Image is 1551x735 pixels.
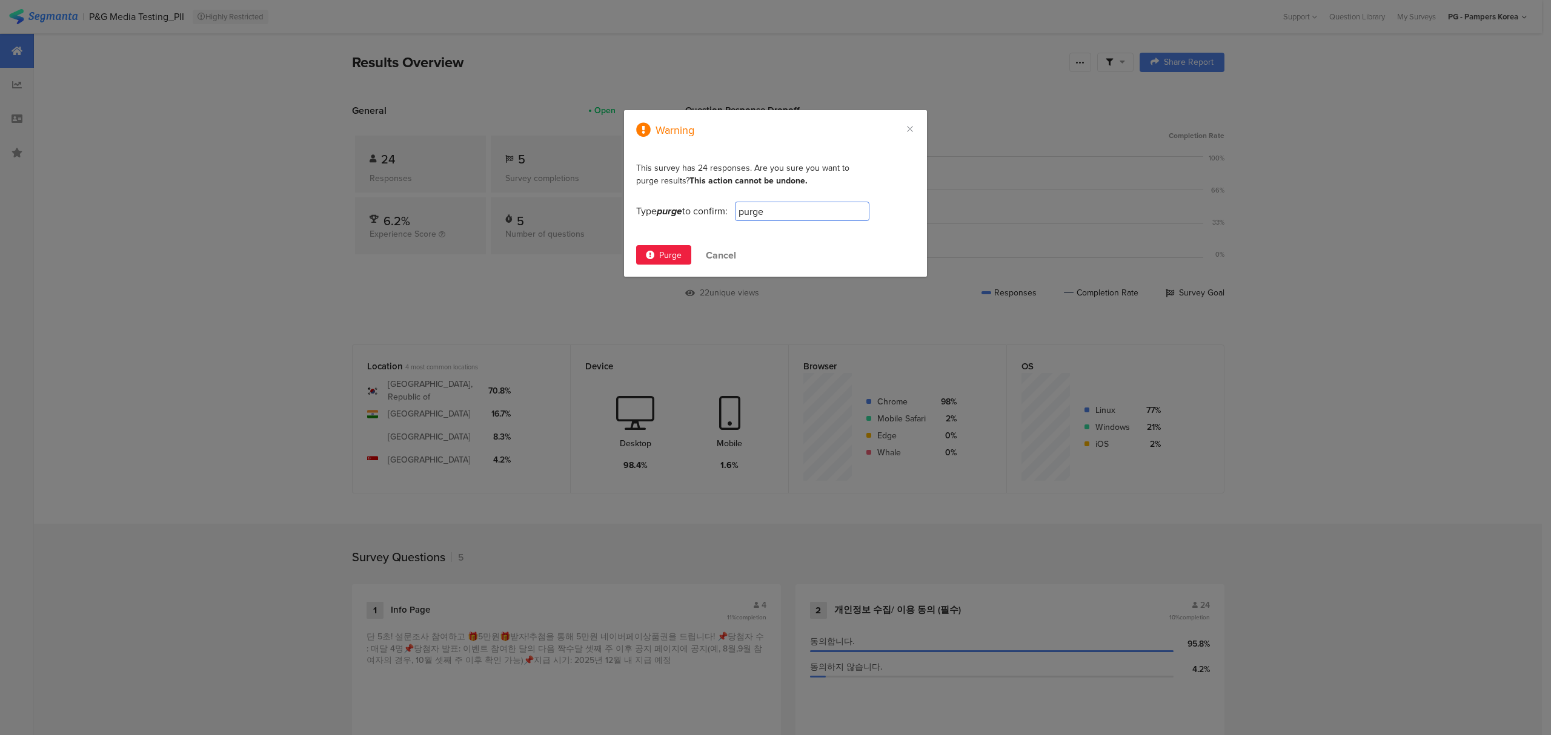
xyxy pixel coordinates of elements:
[624,110,927,277] div: dialog
[657,204,682,218] span: purge
[636,204,728,219] div: Type to confirm:
[905,122,915,136] button: Close
[636,162,872,187] div: This survey has 24 responses. Are you sure you want to purge results?
[689,174,808,187] b: This action cannot be undone.
[706,248,736,262] div: Cancel
[656,125,694,136] div: Warning
[659,249,682,262] span: Purge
